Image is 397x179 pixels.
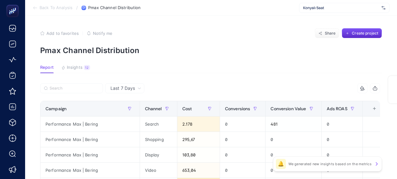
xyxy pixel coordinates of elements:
[40,117,140,132] div: Performance Max | Bering
[40,147,140,162] div: Performance Max | Bering
[76,5,78,10] span: /
[177,163,220,178] div: 653,04
[276,159,286,169] div: 🔔
[315,28,339,38] button: Share
[368,106,380,111] div: +
[220,147,266,162] div: 0
[288,161,372,166] p: We generated new insights based on the metrics
[322,132,362,147] div: 0
[325,31,336,36] span: Share
[368,106,373,120] div: 6 items selected
[266,163,321,178] div: 0
[177,132,220,147] div: 295,67
[110,85,135,91] span: Last 7 Days
[84,65,90,70] div: 12
[140,163,177,178] div: Video
[327,106,347,111] span: Ads ROAS
[322,147,362,162] div: 0
[220,132,266,147] div: 0
[177,117,220,132] div: 2.178
[220,163,266,178] div: 0
[88,5,141,10] span: Pmax Channel Distribution
[225,106,250,111] span: Conversions
[40,65,54,70] span: Report
[46,106,67,111] span: Campaign
[322,117,362,132] div: 0
[140,147,177,162] div: Display
[40,46,382,55] p: Pmax Channel Distribution
[220,117,266,132] div: 0
[50,86,99,91] input: Search
[303,5,379,10] span: Konyalı Saat
[93,31,112,36] span: Notify me
[352,31,378,36] span: Create project
[40,31,79,36] button: Add to favorites
[266,132,321,147] div: 0
[87,31,112,36] button: Notify me
[40,163,140,178] div: Performance Max | Bering
[177,147,220,162] div: 103,80
[67,65,83,70] span: Insights
[145,106,162,111] span: Channel
[40,132,140,147] div: Performance Max | Bering
[271,106,306,111] span: Conversion Value
[140,117,177,132] div: Search
[140,132,177,147] div: Shopping
[182,106,192,111] span: Cost
[342,28,382,38] button: Create project
[266,117,321,132] div: 481
[46,31,79,36] span: Add to favorites
[40,5,72,10] span: Back To Analysis
[266,147,321,162] div: 0
[382,5,385,11] img: svg%3e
